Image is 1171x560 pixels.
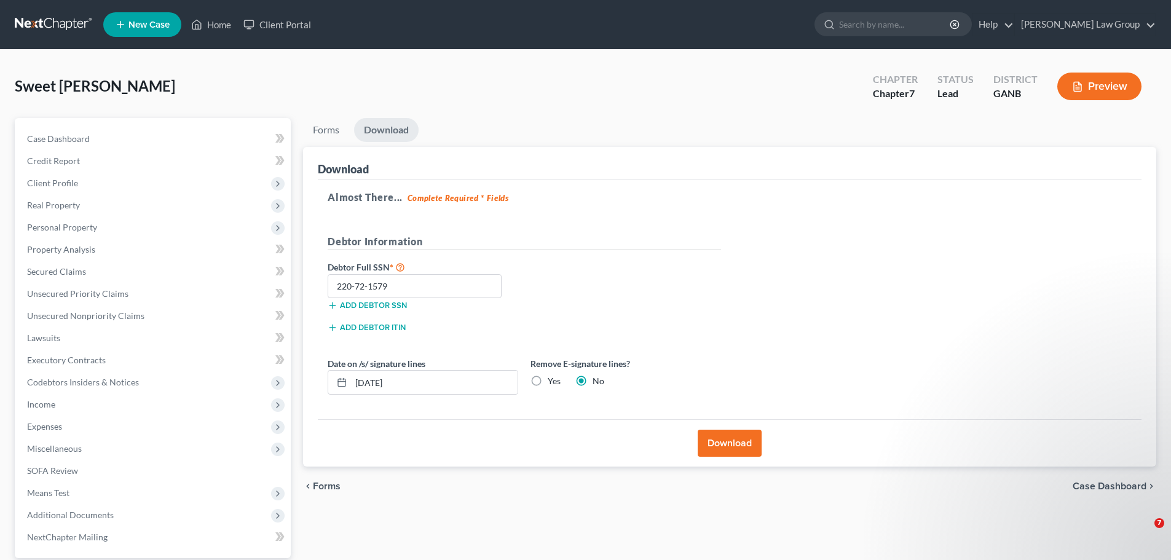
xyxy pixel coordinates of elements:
input: Search by name... [839,13,952,36]
span: Client Profile [27,178,78,188]
span: 7 [909,87,915,99]
button: Download [698,430,762,457]
a: Help [972,14,1014,36]
button: Add debtor SSN [328,301,407,310]
a: Case Dashboard [17,128,291,150]
a: Property Analysis [17,239,291,261]
div: Lead [937,87,974,101]
span: Additional Documents [27,510,114,520]
span: Forms [313,481,341,491]
span: Sweet [PERSON_NAME] [15,77,175,95]
span: Unsecured Nonpriority Claims [27,310,144,321]
span: SOFA Review [27,465,78,476]
button: Add debtor ITIN [328,323,406,333]
span: Real Property [27,200,80,210]
div: District [993,73,1038,87]
span: Expenses [27,421,62,432]
div: Chapter [873,87,918,101]
a: Forms [303,118,349,142]
span: Property Analysis [27,244,95,254]
span: Unsecured Priority Claims [27,288,128,299]
div: Status [937,73,974,87]
label: Date on /s/ signature lines [328,357,425,370]
a: Unsecured Nonpriority Claims [17,305,291,327]
i: chevron_left [303,481,313,491]
span: Lawsuits [27,333,60,343]
iframe: Intercom live chat [1129,518,1159,548]
span: Executory Contracts [27,355,106,365]
div: Chapter [873,73,918,87]
div: Download [318,162,369,176]
span: Personal Property [27,222,97,232]
a: Executory Contracts [17,349,291,371]
span: Credit Report [27,156,80,166]
button: Preview [1057,73,1141,100]
span: Codebtors Insiders & Notices [27,377,139,387]
a: Lawsuits [17,327,291,349]
button: chevron_left Forms [303,481,357,491]
span: Income [27,399,55,409]
strong: Complete Required * Fields [408,193,509,203]
span: Case Dashboard [27,133,90,144]
div: GANB [993,87,1038,101]
span: Miscellaneous [27,443,82,454]
h5: Almost There... [328,190,1132,205]
a: [PERSON_NAME] Law Group [1015,14,1156,36]
input: MM/DD/YYYY [351,371,518,394]
span: NextChapter Mailing [27,532,108,542]
a: Home [185,14,237,36]
a: NextChapter Mailing [17,526,291,548]
input: XXX-XX-XXXX [328,274,502,299]
label: No [593,375,604,387]
label: Remove E-signature lines? [530,357,721,370]
a: Unsecured Priority Claims [17,283,291,305]
span: Means Test [27,487,69,498]
a: Credit Report [17,150,291,172]
a: Download [354,118,419,142]
span: 7 [1154,518,1164,528]
label: Yes [548,375,561,387]
a: SOFA Review [17,460,291,482]
h5: Debtor Information [328,234,721,250]
label: Debtor Full SSN [321,259,524,274]
span: New Case [128,20,170,30]
span: Secured Claims [27,266,86,277]
a: Client Portal [237,14,317,36]
a: Secured Claims [17,261,291,283]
